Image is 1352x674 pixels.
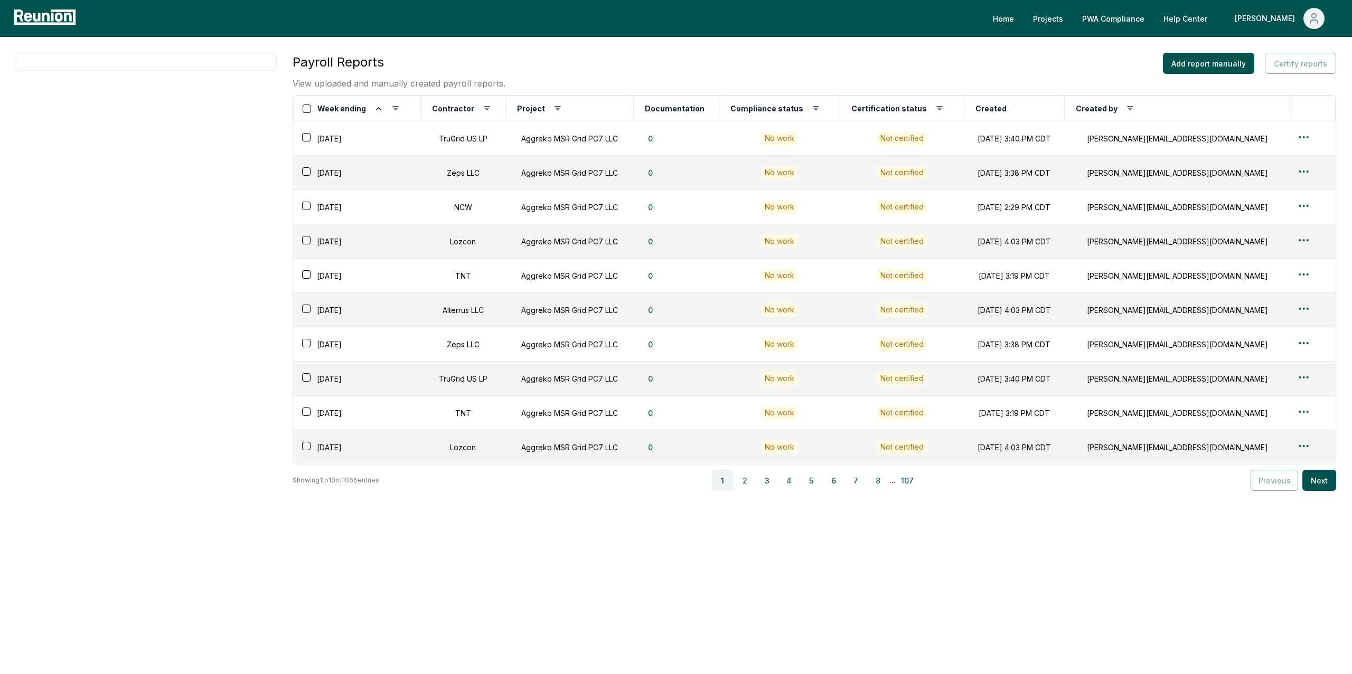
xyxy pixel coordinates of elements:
[640,265,661,286] button: 0
[964,156,1064,190] td: [DATE] 3:38 PM CDT
[762,166,797,179] div: No work
[877,372,927,385] button: Not certified
[1065,224,1291,259] td: [PERSON_NAME][EMAIL_ADDRESS][DOMAIN_NAME]
[1065,430,1291,464] td: [PERSON_NAME][EMAIL_ADDRESS][DOMAIN_NAME]
[293,77,505,90] p: View uploaded and manually created payroll reports.
[762,406,797,420] div: No work
[1163,53,1254,74] button: Add report manually
[505,396,633,430] td: Aggreko MSR Grid PC7 LLC
[964,362,1064,396] td: [DATE] 3:40 PM CDT
[897,470,918,491] button: 107
[505,430,633,464] td: Aggreko MSR Grid PC7 LLC
[640,162,661,183] button: 0
[1065,121,1291,156] td: [PERSON_NAME][EMAIL_ADDRESS][DOMAIN_NAME]
[640,128,661,149] button: 0
[849,98,929,119] button: Certification status
[640,436,661,458] button: 0
[293,475,379,486] p: Showing 1 to 10 of 1066 entries
[300,165,421,181] div: [DATE]
[300,405,421,421] div: [DATE]
[300,200,421,215] div: [DATE]
[640,402,661,423] button: 0
[877,234,927,248] button: Not certified
[877,269,927,282] button: Not certified
[515,98,547,119] button: Project
[1065,156,1291,190] td: [PERSON_NAME][EMAIL_ADDRESS][DOMAIN_NAME]
[1065,259,1291,293] td: [PERSON_NAME][EMAIL_ADDRESS][DOMAIN_NAME]
[420,430,505,464] td: Lozcon
[964,396,1064,430] td: [DATE] 3:19 PM CDT
[505,259,633,293] td: Aggreko MSR Grid PC7 LLC
[845,470,866,491] button: 7
[964,190,1064,224] td: [DATE] 2:29 PM CDT
[640,368,661,389] button: 0
[420,156,505,190] td: Zeps LLC
[505,190,633,224] td: Aggreko MSR Grid PC7 LLC
[756,470,777,491] button: 3
[505,121,633,156] td: Aggreko MSR Grid PC7 LLC
[964,259,1064,293] td: [DATE] 3:19 PM CDT
[712,470,733,491] button: 1
[505,293,633,327] td: Aggreko MSR Grid PC7 LLC
[762,269,797,282] div: No work
[300,371,421,386] div: [DATE]
[420,121,505,156] td: TruGrid US LP
[643,98,707,119] button: Documentation
[867,470,888,491] button: 8
[823,470,844,491] button: 6
[877,166,927,179] button: Not certified
[728,98,805,119] button: Compliance status
[1235,8,1299,29] div: [PERSON_NAME]
[1065,327,1291,362] td: [PERSON_NAME][EMAIL_ADDRESS][DOMAIN_NAME]
[300,234,421,249] div: [DATE]
[300,268,421,283] div: [DATE]
[964,293,1064,327] td: [DATE] 4:03 PM CDT
[315,98,385,119] button: Week ending
[877,200,927,214] button: Not certified
[505,224,633,259] td: Aggreko MSR Grid PC7 LLC
[877,440,927,454] button: Not certified
[877,303,927,317] button: Not certified
[762,200,797,214] div: No work
[640,299,661,320] button: 0
[1065,293,1291,327] td: [PERSON_NAME][EMAIL_ADDRESS][DOMAIN_NAME]
[420,224,505,259] td: Lozcon
[877,131,927,145] button: Not certified
[762,234,797,248] div: No work
[762,372,797,385] div: No work
[640,196,661,217] button: 0
[1025,8,1072,29] a: Projects
[505,156,633,190] td: Aggreko MSR Grid PC7 LLC
[762,131,797,145] div: No work
[964,430,1064,464] td: [DATE] 4:03 PM CDT
[889,474,896,487] span: ...
[300,131,421,146] div: [DATE]
[973,98,1009,119] button: Created
[964,224,1064,259] td: [DATE] 4:03 PM CDT
[801,470,822,491] button: 5
[430,98,476,119] button: Contractor
[984,8,1022,29] a: Home
[640,231,661,252] button: 0
[505,362,633,396] td: Aggreko MSR Grid PC7 LLC
[300,337,421,352] div: [DATE]
[877,406,927,420] button: Not certified
[420,362,505,396] td: TruGrid US LP
[877,337,927,351] button: Not certified
[1074,8,1153,29] a: PWA Compliance
[762,337,797,351] div: No work
[984,8,1341,29] nav: Main
[964,327,1064,362] td: [DATE] 3:38 PM CDT
[420,259,505,293] td: TNT
[420,190,505,224] td: NCW
[734,470,755,491] button: 2
[778,470,800,491] button: 4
